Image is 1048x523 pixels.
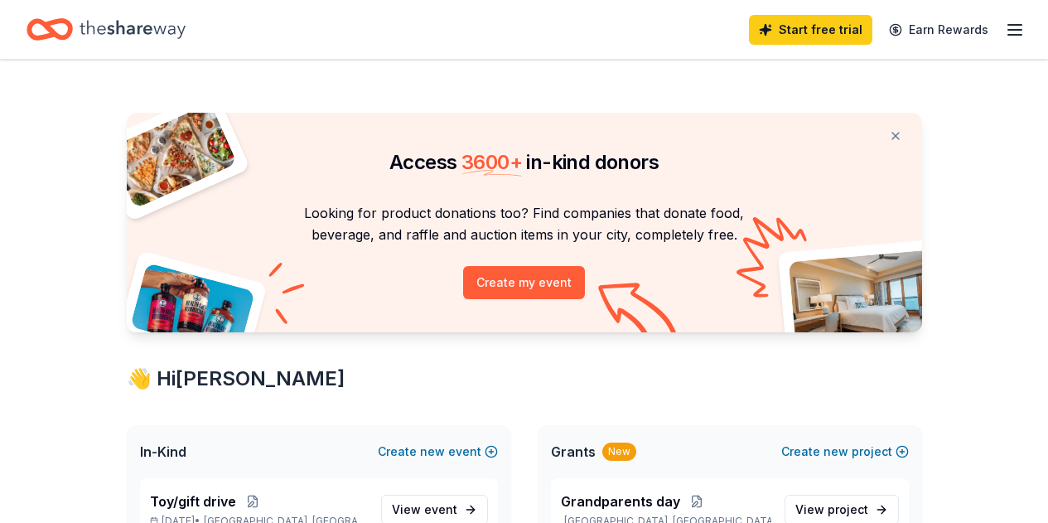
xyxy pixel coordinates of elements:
[823,442,848,462] span: new
[420,442,445,462] span: new
[781,442,909,462] button: Createnewproject
[108,103,237,209] img: Pizza
[389,150,659,174] span: Access in-kind donors
[147,202,902,246] p: Looking for product donations too? Find companies that donate food, beverage, and raffle and auct...
[461,150,522,174] span: 3600 +
[378,442,498,462] button: Createnewevent
[749,15,872,45] a: Start free trial
[463,266,585,299] button: Create my event
[150,492,236,511] span: Toy/gift drive
[392,500,457,520] span: View
[127,366,922,392] div: 👋 Hi [PERSON_NAME]
[27,10,186,49] a: Home
[879,15,998,45] a: Earn Rewards
[828,502,868,516] span: project
[551,442,596,462] span: Grants
[795,500,868,520] span: View
[424,502,457,516] span: event
[140,442,186,462] span: In-Kind
[598,283,681,345] img: Curvy arrow
[602,443,636,461] div: New
[561,492,680,511] span: Grandparents day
